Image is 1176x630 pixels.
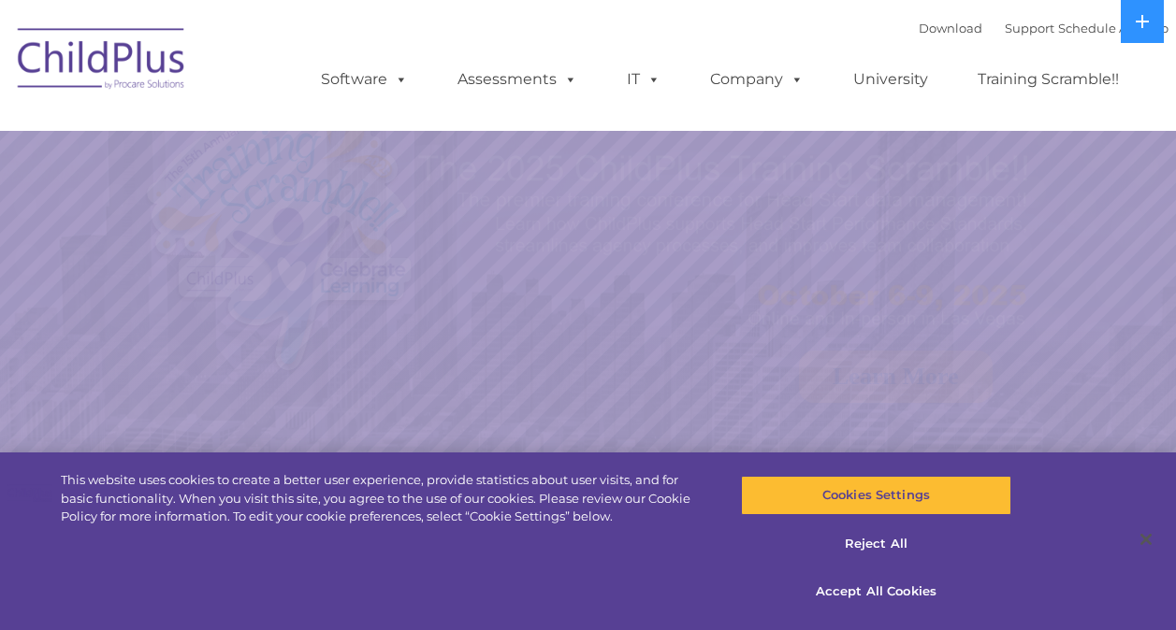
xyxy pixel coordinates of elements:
[8,15,196,108] img: ChildPlus by Procare Solutions
[799,351,993,403] a: Learn More
[691,61,822,98] a: Company
[302,61,427,98] a: Software
[1058,21,1169,36] a: Schedule A Demo
[741,572,1011,611] button: Accept All Cookies
[919,21,1169,36] font: |
[1125,519,1167,560] button: Close
[741,524,1011,564] button: Reject All
[959,61,1138,98] a: Training Scramble!!
[608,61,679,98] a: IT
[835,61,947,98] a: University
[919,21,982,36] a: Download
[439,61,596,98] a: Assessments
[1005,21,1054,36] a: Support
[61,471,705,526] div: This website uses cookies to create a better user experience, provide statistics about user visit...
[741,476,1011,515] button: Cookies Settings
